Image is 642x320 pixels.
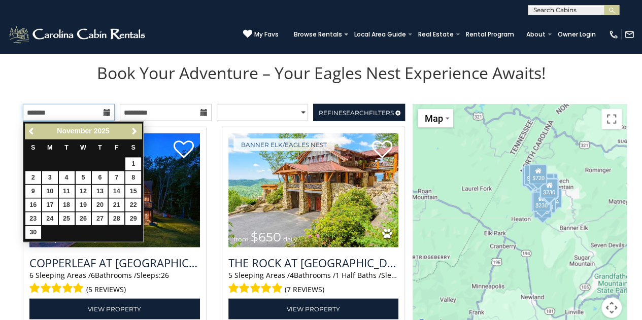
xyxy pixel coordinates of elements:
span: (7 reviews) [285,283,324,296]
a: 12 [76,185,91,198]
img: phone-regular-white.png [609,29,619,40]
a: Next [128,125,141,138]
a: 29 [125,212,141,225]
a: Browse Rentals [289,27,347,42]
a: 26 [76,212,91,225]
div: $230 [532,192,551,212]
span: Wednesday [80,144,86,151]
a: 24 [42,212,58,225]
a: 25 [59,212,75,225]
span: 5 [228,270,232,280]
span: Saturday [131,144,136,151]
a: Add to favorites [372,139,392,161]
a: 3 [42,171,58,184]
a: 23 [25,212,41,225]
span: daily [283,235,297,243]
span: 2025 [94,127,110,135]
a: The Rock at Eagles Nest from $650 daily [228,133,399,247]
div: $285 [522,167,540,187]
span: My Favs [254,30,279,39]
img: White-1-2.png [8,24,148,45]
span: November [57,127,91,135]
a: 28 [109,212,124,225]
a: Owner Login [553,27,601,42]
h3: The Rock at Eagles Nest [228,255,399,270]
div: $230 [540,179,558,199]
span: Search [342,109,368,117]
span: daily [84,235,98,243]
a: 20 [92,199,108,211]
a: View Property [228,299,399,319]
a: 5 [76,171,91,184]
a: View Property [29,299,200,319]
a: The Rock at [GEOGRAPHIC_DATA] [228,255,399,270]
span: from [233,235,249,243]
span: 26 [161,270,169,280]
span: Next [130,127,139,135]
a: My Favs [243,29,279,40]
a: 18 [59,199,75,211]
a: Real Estate [413,27,459,42]
a: 10 [42,185,58,198]
a: 11 [59,185,75,198]
a: RefineSearchFilters [313,104,405,121]
a: 21 [109,199,124,211]
a: 1 [125,158,141,170]
h3: Copperleaf at Eagles Nest [29,255,200,270]
a: 15 [125,185,141,198]
span: 1 Half Baths / [335,270,381,280]
span: 6 [91,270,95,280]
span: Thursday [98,144,102,151]
a: Copperleaf at [GEOGRAPHIC_DATA] [29,255,200,270]
img: The Rock at Eagles Nest [228,133,399,247]
h1: Book Your Adventure – Your Eagles Nest Experience Awaits! [15,62,627,84]
span: (5 reviews) [86,283,126,296]
div: $305 [531,192,549,212]
span: Refine Filters [318,109,393,117]
button: Toggle fullscreen view [601,109,622,129]
div: Sleeping Areas / Bathrooms / Sleeps: [29,270,200,296]
a: 9 [25,185,41,198]
span: Monday [47,144,53,151]
a: Local Area Guide [349,27,411,42]
span: 6 [29,270,33,280]
a: 7 [109,171,124,184]
a: 13 [92,185,108,198]
a: Banner Elk/Eagles Nest [233,138,334,151]
a: 17 [42,199,58,211]
span: Map [425,113,443,124]
a: 16 [25,199,41,211]
span: Sunday [31,144,35,151]
button: Map camera controls [601,298,622,318]
a: 22 [125,199,141,211]
span: 4 [290,270,294,280]
a: 2 [25,171,41,184]
button: Change map style [418,109,453,128]
img: mail-regular-white.png [624,29,634,40]
span: Previous [28,127,36,135]
div: Sleeping Areas / Bathrooms / Sleeps: [228,270,399,296]
span: Friday [115,144,119,151]
a: About [521,27,551,42]
a: 6 [92,171,108,184]
span: from [35,235,50,243]
a: Add to favorites [174,139,194,161]
span: $650 [251,230,281,244]
a: 14 [109,185,124,198]
a: 30 [25,226,41,239]
span: Tuesday [64,144,69,151]
div: $265 [524,165,542,185]
a: 4 [59,171,75,184]
a: 27 [92,212,108,225]
a: Rental Program [461,27,519,42]
a: 19 [76,199,91,211]
div: $720 [529,164,548,185]
a: 8 [125,171,141,184]
a: Previous [26,125,39,138]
